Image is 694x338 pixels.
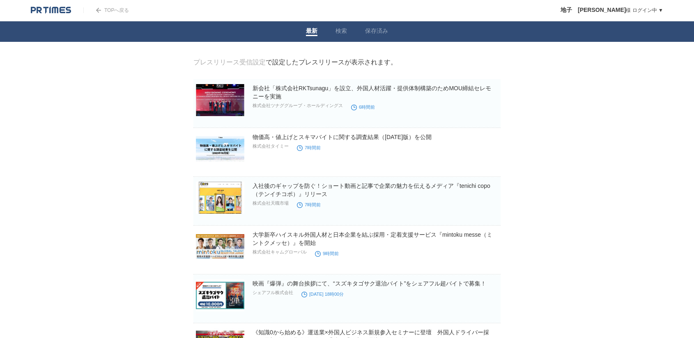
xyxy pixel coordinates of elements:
[297,202,321,207] time: 7時間前
[31,6,71,14] img: logo.png
[351,105,375,110] time: 6時間前
[253,134,432,140] a: 物価高・値上げとスキマバイトに関する調査結果（[DATE]版）を公開
[253,280,486,287] a: 映画『爆弾』の舞台挨拶にて、“スズキタゴサク退治バイト”をシェアフル超バイトで募集！
[253,103,343,109] p: 株式会社ツナググループ・ホールディングス
[253,231,492,246] a: 大学新卒ハイスキル外国人材と日本企業を結ぶ採用・定着支援サービス『mintoku messe（ミントクメッセ）』を開始
[253,143,289,149] p: 株式会社タイミー
[96,8,101,13] img: arrow.png
[196,279,244,311] img: 映画『爆弾』の舞台挨拶にて、“スズキタゴサク退治バイト”をシェアフル超バイトで募集！
[196,231,244,263] img: 大学新卒ハイスキル外国人材と日本企業を結ぶ採用・定着支援サービス『mintoku messe（ミントクメッセ）』を開始
[561,7,626,13] span: 地子 [PERSON_NAME]
[306,27,317,36] a: 最新
[196,84,244,116] img: 新会社「株式会社RKTsunagu」を設立、外国人材活躍・提供体制構築のためMOU締結セレモニーを実施
[253,249,307,255] p: 株式会社キャムグローバル
[315,251,339,256] time: 9時間前
[196,133,244,165] img: 物価高・値上げとスキマバイトに関する調査結果（2025年10月版）を公開
[83,7,129,13] a: TOPへ戻る
[301,292,344,297] time: [DATE] 18時00分
[253,183,490,197] a: 入社後のギャップを防ぐ！ショート動画と記事で企業の魅力を伝えるメディア『tenichi copo（テンイチコポ）』リリース
[253,290,293,296] p: シェアフル株式会社
[196,182,244,214] img: 入社後のギャップを防ぐ！ショート動画と記事で企業の魅力を伝えるメディア『tenichi copo（テンイチコポ）』リリース
[193,58,397,67] div: で設定したプレスリリースが表示されます。
[193,59,266,66] a: プレスリリース受信設定
[336,27,347,36] a: 検索
[365,27,388,36] a: 保存済み
[253,85,491,100] a: 新会社「株式会社RKTsunagu」を設立、外国人材活躍・提供体制構築のためMOU締結セレモニーを実施
[253,200,289,206] p: 株式会社天職市場
[297,145,321,150] time: 7時間前
[561,7,663,13] a: 地子 [PERSON_NAME]様 ログイン中 ▼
